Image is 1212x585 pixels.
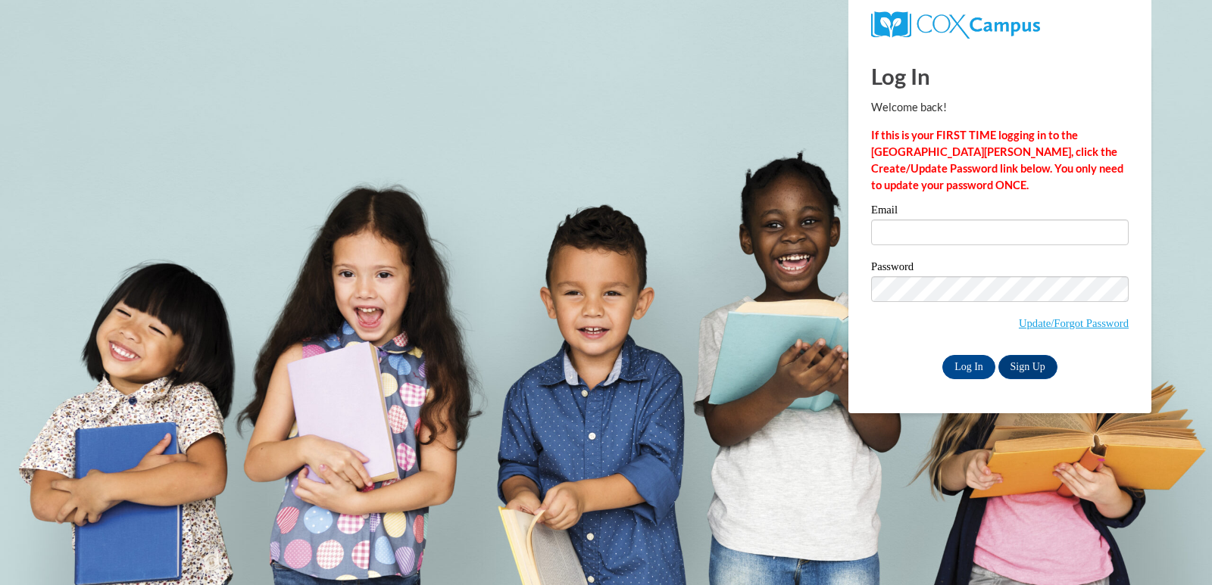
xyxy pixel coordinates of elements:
input: Log In [942,355,995,379]
h1: Log In [871,61,1129,92]
a: COX Campus [871,17,1040,30]
img: COX Campus [871,11,1040,39]
a: Sign Up [998,355,1057,379]
label: Email [871,204,1129,219]
p: Welcome back! [871,99,1129,116]
a: Update/Forgot Password [1019,317,1129,329]
label: Password [871,261,1129,276]
strong: If this is your FIRST TIME logging in to the [GEOGRAPHIC_DATA][PERSON_NAME], click the Create/Upd... [871,129,1123,191]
